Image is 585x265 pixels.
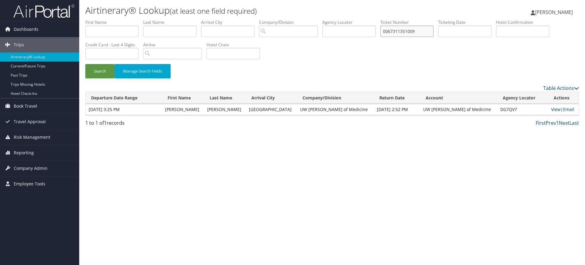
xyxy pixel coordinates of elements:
[543,85,579,91] a: Table Actions
[85,4,414,17] h1: Airtinerary® Lookup
[14,145,34,160] span: Reporting
[14,22,38,37] span: Dashboards
[14,114,46,129] span: Travel Approval
[497,92,548,104] th: Agency Locator: activate to sort column ascending
[569,120,579,126] a: Last
[207,42,264,48] label: Hotel Chain
[86,92,162,104] th: Departure Date Range: activate to sort column ascending
[246,104,297,115] td: [GEOGRAPHIC_DATA]
[551,106,561,112] a: View
[14,98,37,114] span: Book Travel
[162,104,204,115] td: [PERSON_NAME]
[548,92,579,104] th: Actions
[104,120,107,126] span: 1
[204,92,246,104] th: Last Name: activate to sort column ascending
[85,119,202,130] div: 1 to 1 of records
[13,4,74,18] img: airportal-logo.png
[170,6,257,16] small: (at least one field required)
[86,104,162,115] td: [DATE] 3:25 PM
[536,120,546,126] a: First
[380,19,438,25] label: Ticket Number
[556,120,559,126] a: 1
[14,130,50,145] span: Risk Management
[14,37,24,52] span: Trips
[246,92,297,104] th: Arrival City: activate to sort column ascending
[143,19,201,25] label: Last Name
[162,92,204,104] th: First Name: activate to sort column ascending
[374,104,420,115] td: [DATE] 2:52 PM
[535,9,573,16] span: [PERSON_NAME]
[297,104,374,115] td: UW [PERSON_NAME] of Medicine
[546,120,556,126] a: Prev
[14,161,48,176] span: Company Admin
[204,104,246,115] td: [PERSON_NAME]
[420,104,497,115] td: UW [PERSON_NAME] of Medicine
[531,3,579,21] a: [PERSON_NAME]
[143,42,207,48] label: Airline
[259,19,322,25] label: Company/Division
[297,92,374,104] th: Company/Division
[563,106,574,112] a: Email
[559,120,569,126] a: Next
[85,42,143,48] label: Credit Card - Last 4 Digits
[85,19,143,25] label: First Name
[548,104,579,115] td: |
[420,92,497,104] th: Account: activate to sort column ascending
[85,64,115,78] button: Search
[438,19,496,25] label: Ticketing Date
[115,64,171,78] button: Manage Search Fields
[201,19,259,25] label: Arrival City
[374,92,420,104] th: Return Date: activate to sort column ascending
[496,19,554,25] label: Hotel Confirmation
[322,19,380,25] label: Agency Locator
[14,176,45,192] span: Employee Tools
[497,104,548,115] td: DG7QV7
